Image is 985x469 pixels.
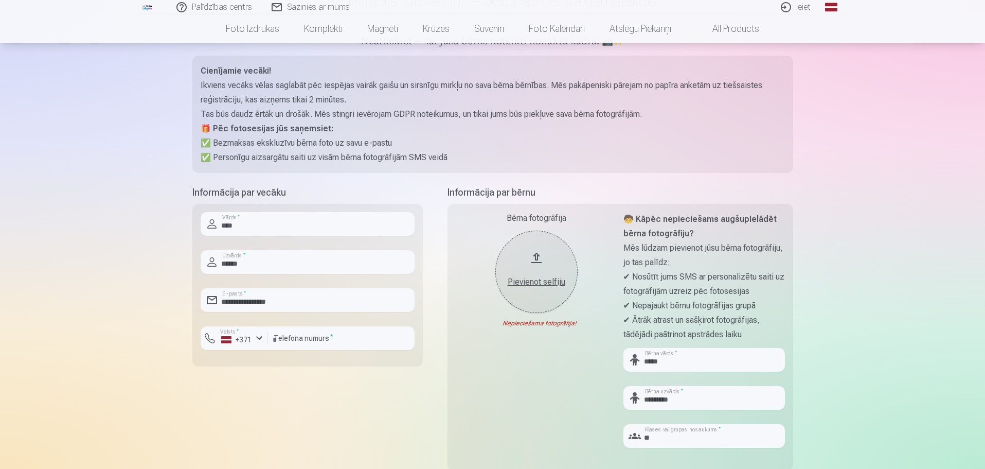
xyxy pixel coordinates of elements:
p: ✔ Nosūtīt jums SMS ar personalizētu saiti uz fotogrāfijām uzreiz pēc fotosesijas [623,270,785,299]
a: Magnēti [355,14,410,43]
p: ✅ Bezmaksas ekskluzīvu bērna foto uz savu e-pastu [201,136,785,150]
p: Tas būs daudz ērtāk un drošāk. Mēs stingri ievērojam GDPR noteikumus, un tikai jums būs piekļuve ... [201,107,785,121]
div: Bērna fotogrāfija [456,212,617,224]
a: Suvenīri [462,14,516,43]
div: Pievienot selfiju [506,276,567,288]
strong: 🎁 Pēc fotosesijas jūs saņemsiet: [201,124,333,133]
button: Valsts*+371 [201,326,267,350]
a: Krūzes [410,14,462,43]
a: All products [684,14,772,43]
a: Foto izdrukas [213,14,292,43]
img: /fa1 [142,4,153,10]
p: ✔ Nepajaukt bērnu fotogrāfijas grupā [623,299,785,313]
strong: Cienījamie vecāki! [201,66,271,76]
div: +371 [221,335,252,345]
strong: 🧒 Kāpēc nepieciešams augšupielādēt bērna fotogrāfiju? [623,214,777,238]
label: Valsts [217,328,242,336]
h5: Informācija par bērnu [447,185,793,200]
p: Ikviens vecāks vēlas saglabāt pēc iespējas vairāk gaišu un sirsnīgu mirkļu no sava bērna bērnības... [201,78,785,107]
a: Foto kalendāri [516,14,597,43]
h5: Informācija par vecāku [192,185,423,200]
button: Pievienot selfiju [495,231,578,313]
p: Mēs lūdzam pievienot jūsu bērna fotogrāfiju, jo tas palīdz: [623,241,785,270]
a: Atslēgu piekariņi [597,14,684,43]
p: ✅ Personīgu aizsargātu saiti uz visām bērna fotogrāfijām SMS veidā [201,150,785,165]
div: Nepieciešama fotogrāfija! [456,319,617,327]
p: ✔ Ātrāk atrast un sašķirot fotogrāfijas, tādējādi paātrinot apstrādes laiku [623,313,785,342]
a: Komplekti [292,14,355,43]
